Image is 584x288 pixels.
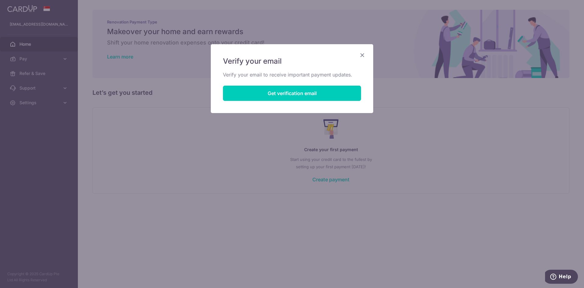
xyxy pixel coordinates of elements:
iframe: Opens a widget where you can find more information [545,270,578,285]
span: Verify your email [223,56,282,66]
p: Verify your email to receive important payment updates. [223,71,361,78]
button: Close [359,52,366,59]
button: Get verification email [223,86,361,101]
